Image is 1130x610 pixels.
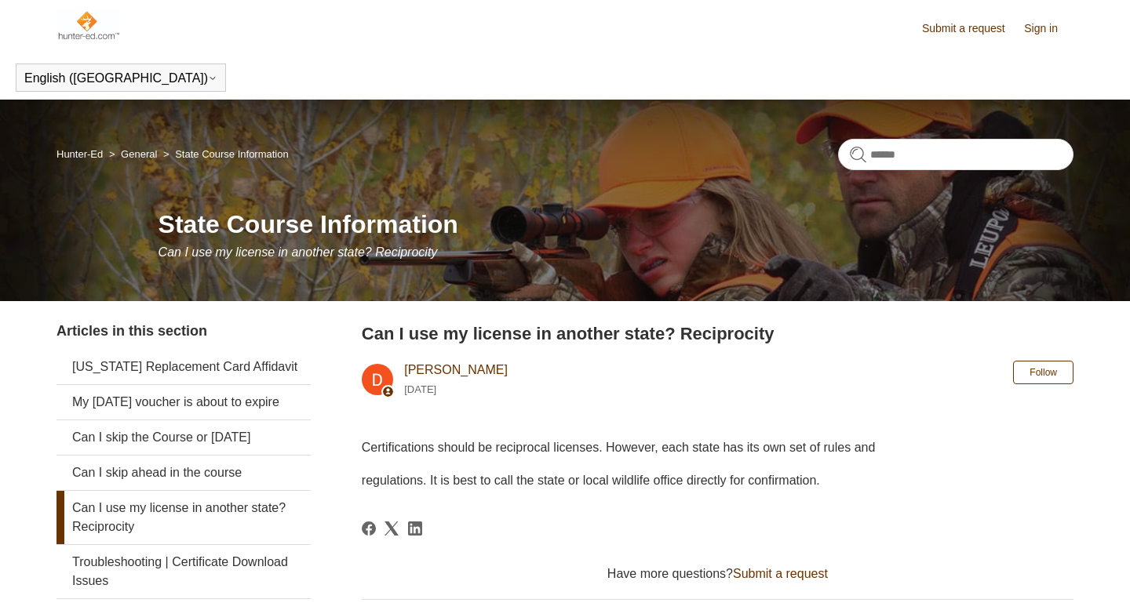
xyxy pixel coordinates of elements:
[838,139,1073,170] input: Search
[1029,557,1119,598] div: Chat Support
[56,385,311,419] a: My [DATE] voucher is about to expire
[56,148,106,160] li: Hunter-Ed
[160,148,289,160] li: State Course Information
[121,148,157,160] a: General
[408,521,422,536] a: LinkedIn
[56,420,311,455] a: Can I skip the Course or [DATE]
[56,456,311,490] a: Can I skip ahead in the course
[408,521,422,536] svg: Share this page on LinkedIn
[159,245,438,259] span: Can I use my license in another state? Reciprocity
[56,323,207,339] span: Articles in this section
[1013,361,1073,384] button: Follow Article
[24,71,217,85] button: English ([GEOGRAPHIC_DATA])
[56,350,311,384] a: [US_STATE] Replacement Card Affidavit
[362,521,376,536] svg: Share this page on Facebook
[175,148,289,160] a: State Course Information
[56,148,103,160] a: Hunter-Ed
[159,205,1073,243] h1: State Course Information
[922,20,1021,37] a: Submit a request
[56,491,311,544] a: Can I use my license in another state? Reciprocity
[1024,20,1073,37] a: Sign in
[733,567,828,580] a: Submit a request
[385,521,399,536] a: X Corp
[385,521,399,536] svg: Share this page on X Corp
[106,148,160,160] li: General
[362,321,1073,347] h2: Can I use my license in another state? Reciprocity
[56,545,311,598] a: Troubleshooting | Certificate Download Issues
[56,9,120,41] img: Hunter-Ed Help Center home page
[362,565,1073,583] div: Have more questions?
[362,521,376,536] a: Facebook
[404,383,436,395] time: 02/12/2024, 18:13
[362,474,820,487] span: regulations. It is best to call the state or local wildlife office directly for confirmation.
[404,363,508,376] a: [PERSON_NAME]
[362,441,876,454] span: Certifications should be reciprocal licenses. However, each state has its own set of rules and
